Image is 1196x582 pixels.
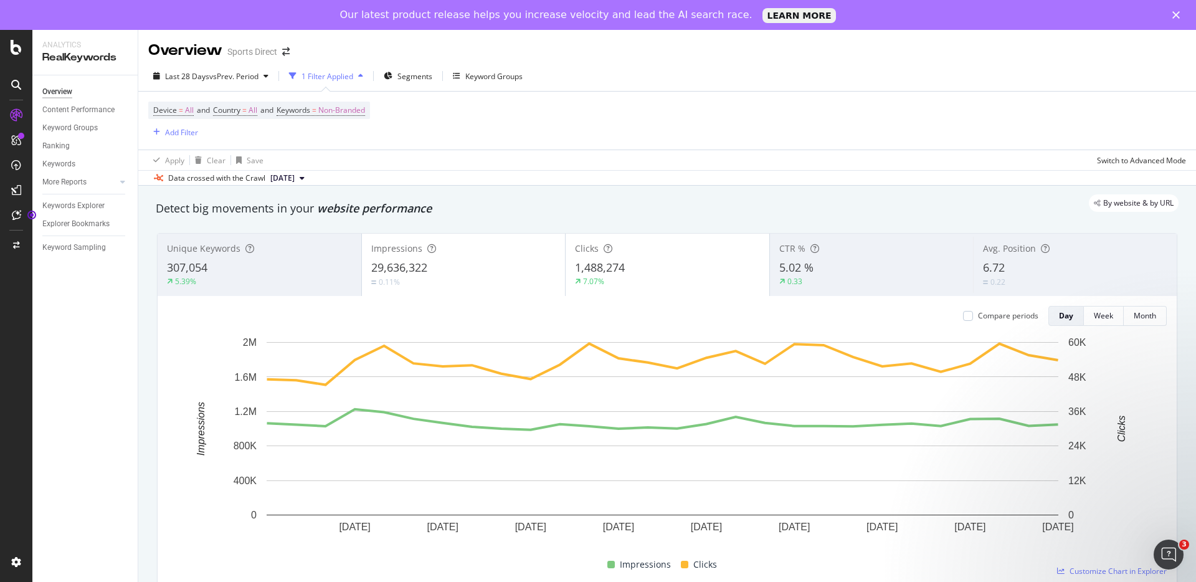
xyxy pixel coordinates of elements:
[371,242,422,254] span: Impressions
[179,105,183,115] span: =
[175,276,196,287] div: 5.39%
[1057,566,1167,576] a: Customize Chart in Explorer
[242,105,247,115] span: =
[779,242,805,254] span: CTR %
[1068,475,1086,486] text: 12K
[247,155,263,166] div: Save
[990,277,1005,287] div: 0.22
[251,510,257,520] text: 0
[42,158,129,171] a: Keywords
[691,522,722,532] text: [DATE]
[1094,310,1113,321] div: Week
[1179,540,1189,550] span: 3
[277,105,310,115] span: Keywords
[213,105,240,115] span: Country
[234,441,257,451] text: 800K
[168,336,1157,552] svg: A chart.
[42,85,129,98] a: Overview
[1084,306,1124,326] button: Week
[207,155,225,166] div: Clear
[165,71,209,82] span: Last 28 Days
[1042,522,1073,532] text: [DATE]
[42,85,72,98] div: Overview
[165,155,184,166] div: Apply
[148,66,273,86] button: Last 28 DaysvsPrev. Period
[787,276,802,287] div: 0.33
[339,522,370,532] text: [DATE]
[42,199,129,212] a: Keywords Explorer
[954,522,985,532] text: [DATE]
[168,173,265,184] div: Data crossed with the Crawl
[1068,406,1086,417] text: 36K
[260,105,273,115] span: and
[270,173,295,184] span: 2025 Aug. 12th
[1124,306,1167,326] button: Month
[620,557,671,572] span: Impressions
[26,209,37,221] div: Tooltip anchor
[983,280,988,284] img: Equal
[1172,11,1185,19] div: Close
[196,402,206,456] text: Impressions
[779,260,814,275] span: 5.02 %
[983,260,1005,275] span: 6.72
[42,176,116,189] a: More Reports
[234,475,257,486] text: 400K
[284,66,368,86] button: 1 Filter Applied
[1097,155,1186,166] div: Switch to Advanced Mode
[575,260,625,275] span: 1,488,274
[1089,194,1179,212] div: legacy label
[1103,199,1174,207] span: By website & by URL
[379,66,437,86] button: Segments
[42,103,129,117] a: Content Performance
[1068,441,1086,451] text: 24K
[42,40,128,50] div: Analytics
[371,260,427,275] span: 29,636,322
[42,140,129,153] a: Ranking
[779,522,810,532] text: [DATE]
[371,280,376,284] img: Equal
[762,8,837,23] a: LEARN MORE
[42,241,106,254] div: Keyword Sampling
[379,277,400,287] div: 0.11%
[866,522,898,532] text: [DATE]
[197,105,210,115] span: and
[1116,416,1127,442] text: Clicks
[167,242,240,254] span: Unique Keywords
[209,71,259,82] span: vs Prev. Period
[243,337,257,348] text: 2M
[42,140,70,153] div: Ranking
[231,150,263,170] button: Save
[301,71,353,82] div: 1 Filter Applied
[265,171,310,186] button: [DATE]
[148,40,222,61] div: Overview
[249,102,257,119] span: All
[1059,310,1073,321] div: Day
[148,125,198,140] button: Add Filter
[153,105,177,115] span: Device
[515,522,546,532] text: [DATE]
[1068,371,1086,382] text: 48K
[397,71,432,82] span: Segments
[42,217,110,231] div: Explorer Bookmarks
[693,557,717,572] span: Clicks
[1070,566,1167,576] span: Customize Chart in Explorer
[983,242,1036,254] span: Avg. Position
[1048,306,1084,326] button: Day
[42,103,115,117] div: Content Performance
[282,47,290,56] div: arrow-right-arrow-left
[1134,310,1156,321] div: Month
[234,371,257,382] text: 1.6M
[427,522,458,532] text: [DATE]
[1154,540,1184,570] iframe: Intercom live chat
[1092,150,1186,170] button: Switch to Advanced Mode
[234,406,257,417] text: 1.2M
[227,45,277,58] div: Sports Direct
[165,127,198,138] div: Add Filter
[185,102,194,119] span: All
[42,199,105,212] div: Keywords Explorer
[318,102,365,119] span: Non-Branded
[583,276,604,287] div: 7.07%
[978,310,1038,321] div: Compare periods
[465,71,523,82] div: Keyword Groups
